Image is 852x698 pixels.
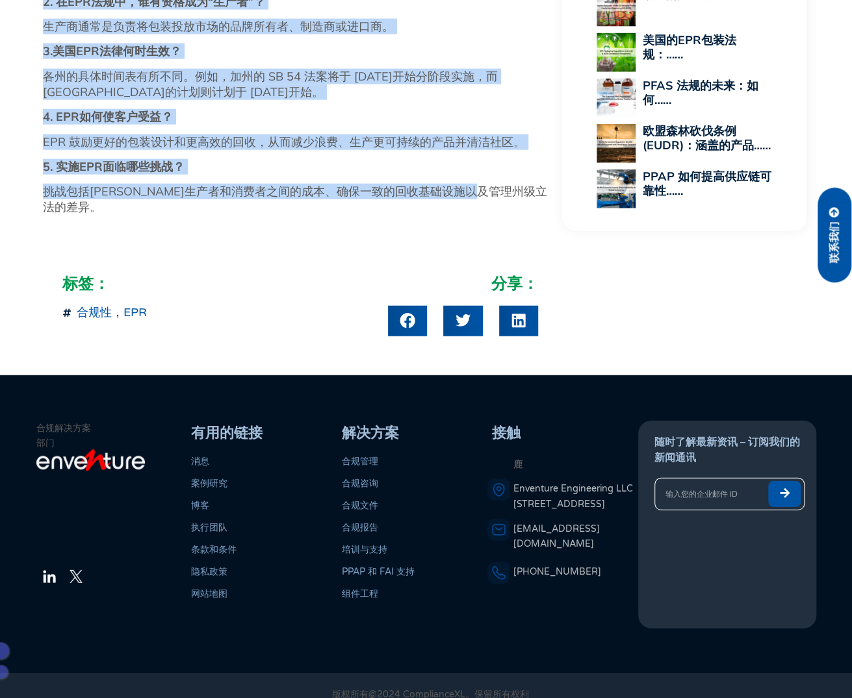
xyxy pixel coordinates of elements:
font: 合规解决方案 [36,423,91,434]
a: 案例研究 [191,478,227,489]
img: 表示位置的图钉图标 [487,479,510,501]
font: 各州的具体时间表有所不同。例如，加州的 SB 54 法案将于 [DATE]开始分阶段实施，而[GEOGRAPHIC_DATA]的计划则计划于 [DATE]开始。 [43,69,498,99]
a: PPAP 和 FAI 支持 [342,566,415,577]
div: 在 Twitter 上分享 [443,306,482,336]
a: Enventure Engineering LLC[STREET_ADDRESS] [513,481,633,511]
div: 在 Facebook 上分享 [388,306,427,336]
font: 鹿 [513,458,523,470]
a: 合规性 [77,305,112,319]
a: 美国的EPR包装法规：…… [642,32,736,62]
div: 在 LinkedIn 上分享 [499,306,538,336]
a: 合规咨询 [342,478,378,489]
img: Twitter 徽标 [70,570,83,583]
img: PFAS法规的未来：2025年将如何重塑全球供应链 [597,79,636,118]
a: 条款和条件 [191,544,237,555]
font: 解决方案 [342,423,399,442]
font: 标签： [62,273,109,293]
font: ， [112,305,123,319]
img: 美国EPR包装法规：2025年合规展望 [597,33,636,72]
a: 隐私政策 [191,566,227,577]
a: 博客 [191,500,209,511]
img: 代表电话号码的电话图标 [487,562,510,584]
font: 3.美国EPR法律何时生效？ [43,44,181,58]
img: 代表电子邮件的信封 [487,519,510,542]
a: 网站地图 [191,588,227,599]
font: 分享： [491,273,538,293]
a: [EMAIL_ADDRESS][DOMAIN_NAME] [513,523,600,549]
font: 生产商通常是负责将包装投放市场的品牌所有者、制造商或进口商。 [43,19,394,34]
font: Enventure Engineering LLC [513,483,633,494]
a: 合规管理 [342,456,378,467]
a: 欧盟森林砍伐条例 (EUDR)：涵盖的产品…… [642,123,770,153]
font: 有用的链接 [191,423,263,442]
font: 5. 实施EPR面临哪些挑战？ [43,159,185,174]
img: LinkedIn 徽标 [42,569,57,584]
font: 随时了解最新资讯 – 订阅我们的新闻通讯 [654,435,800,464]
font: 接触 [492,423,521,442]
img: enventure-light-logo_s [36,448,145,473]
img: 欧盟森林砍伐条例 (EUDR)：涵盖的产品和合规要点 [597,124,636,163]
a: PFAS 法规的未来：如何…… [642,78,758,107]
font: 联系我们 [827,221,840,263]
a: 执行团队 [191,522,227,533]
font: EPR 鼓励更好的包装设计和更高效的回收，从而减少浪费、生产更可持续的产品并清洁社区。 [43,134,525,149]
a: 组件工程 [342,588,378,599]
a: 培训与支持 [342,544,387,555]
img: PPAP 如何提高全球各行业供应链的可靠性 [597,169,636,208]
font: 4. EPR如何使客户受益？ [43,109,173,124]
font: [STREET_ADDRESS] [513,499,605,510]
a: 消息 [191,456,209,467]
a: 联系我们 [818,188,851,282]
font: 部门 [36,438,55,449]
font: 挑战包括[PERSON_NAME]生产者和消费者之间的成本、确保一致的回收基础设施以及管理州级立法的差异。 [43,184,547,214]
a: [PHONE_NUMBER] [513,566,601,577]
a: 合规文件 [342,500,378,511]
a: 合规报告 [342,522,378,533]
a: PPAP 如何提高供应链可靠性…… [642,169,771,198]
a: EPR [123,305,147,319]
